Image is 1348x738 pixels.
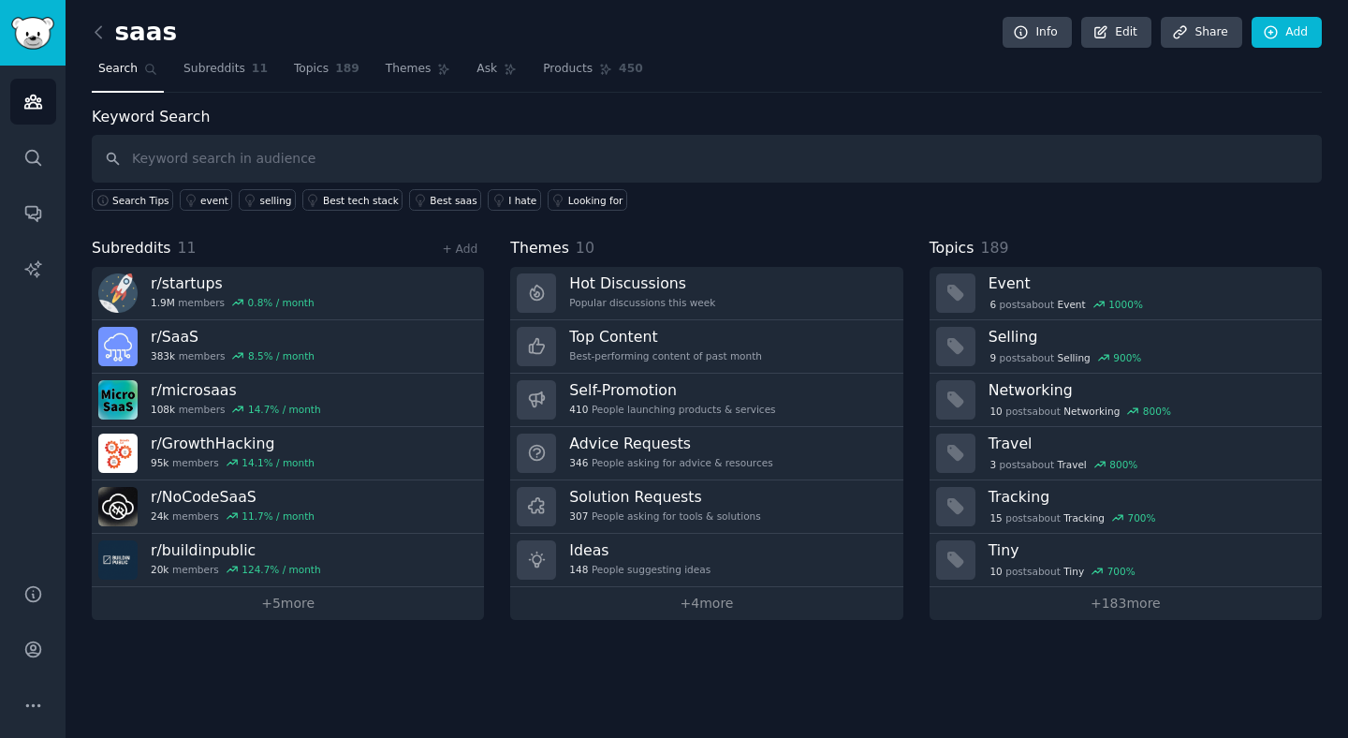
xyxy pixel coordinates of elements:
span: 95k [151,456,168,469]
a: Tracking15postsaboutTracking700% [930,480,1322,534]
a: Products450 [536,54,649,93]
a: selling [239,189,296,211]
a: Self-Promotion410People launching products & services [510,374,902,427]
a: +4more [510,587,902,620]
h3: Networking [989,380,1309,400]
span: Tiny [1063,565,1084,578]
span: Products [543,61,593,78]
a: I hate [488,189,541,211]
div: 8.5 % / month [248,349,315,362]
img: GrowthHacking [98,434,138,473]
a: +183more [930,587,1322,620]
div: selling [259,194,291,207]
span: Tracking [1063,511,1105,524]
span: Search [98,61,138,78]
span: 3 [989,458,996,471]
a: Travel3postsaboutTravel800% [930,427,1322,480]
span: 410 [569,403,588,416]
div: members [151,563,321,576]
div: event [200,194,228,207]
a: Best saas [409,189,481,211]
img: startups [98,273,138,313]
span: 346 [569,456,588,469]
span: Search Tips [112,194,169,207]
span: 108k [151,403,175,416]
h3: Hot Discussions [569,273,715,293]
span: 383k [151,349,175,362]
img: NoCodeSaaS [98,487,138,526]
span: 10 [576,239,594,257]
a: + Add [442,243,477,256]
input: Keyword search in audience [92,135,1322,183]
div: 124.7 % / month [242,563,320,576]
h3: Advice Requests [569,434,772,453]
span: 1.9M [151,296,175,309]
a: r/buildinpublic20kmembers124.7% / month [92,534,484,587]
a: Event6postsaboutEvent1000% [930,267,1322,320]
span: Topics [294,61,329,78]
div: post s about [989,349,1143,366]
span: Themes [510,237,569,260]
a: r/NoCodeSaaS24kmembers11.7% / month [92,480,484,534]
span: 10 [989,565,1002,578]
a: r/startups1.9Mmembers0.8% / month [92,267,484,320]
span: Networking [1063,405,1120,418]
a: Solution Requests307People asking for tools & solutions [510,480,902,534]
span: 189 [335,61,359,78]
a: r/GrowthHacking95kmembers14.1% / month [92,427,484,480]
span: 450 [619,61,643,78]
a: Advice Requests346People asking for advice & resources [510,427,902,480]
div: Popular discussions this week [569,296,715,309]
span: 148 [569,563,588,576]
div: post s about [989,509,1158,526]
a: Info [1003,17,1072,49]
div: 14.7 % / month [248,403,321,416]
a: Share [1161,17,1241,49]
div: Best tech stack [323,194,399,207]
h3: Top Content [569,327,762,347]
a: Networking10postsaboutNetworking800% [930,374,1322,427]
div: People suggesting ideas [569,563,711,576]
span: 10 [989,405,1002,418]
h3: Selling [989,327,1309,347]
img: buildinpublic [98,540,138,580]
h3: r/ NoCodeSaaS [151,487,315,507]
span: Selling [1058,351,1091,364]
a: Selling9postsaboutSelling900% [930,320,1322,374]
a: r/microsaas108kmembers14.7% / month [92,374,484,427]
div: 900 % [1113,351,1141,364]
span: Event [1058,298,1086,311]
h3: r/ SaaS [151,327,315,347]
div: 11.7 % / month [242,509,315,523]
div: 800 % [1109,458,1137,471]
div: Looking for [568,194,623,207]
div: members [151,509,315,523]
h3: r/ buildinpublic [151,540,321,560]
div: I hate [508,194,536,207]
span: Subreddits [92,237,171,260]
a: Add [1252,17,1322,49]
h3: Self-Promotion [569,380,775,400]
div: post s about [989,403,1173,420]
a: Ideas148People suggesting ideas [510,534,902,587]
span: 9 [989,351,996,364]
span: Ask [476,61,497,78]
h3: Tracking [989,487,1309,507]
div: members [151,349,315,362]
h3: r/ GrowthHacking [151,434,315,453]
span: 6 [989,298,996,311]
a: Edit [1081,17,1151,49]
div: members [151,456,315,469]
h3: Solution Requests [569,487,760,507]
span: 189 [980,239,1008,257]
button: Search Tips [92,189,173,211]
span: Themes [386,61,432,78]
a: event [180,189,232,211]
h3: Ideas [569,540,711,560]
span: 24k [151,509,168,523]
div: Best-performing content of past month [569,349,762,362]
h3: r/ microsaas [151,380,321,400]
h3: Tiny [989,540,1309,560]
a: Top ContentBest-performing content of past month [510,320,902,374]
div: People asking for tools & solutions [569,509,760,523]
